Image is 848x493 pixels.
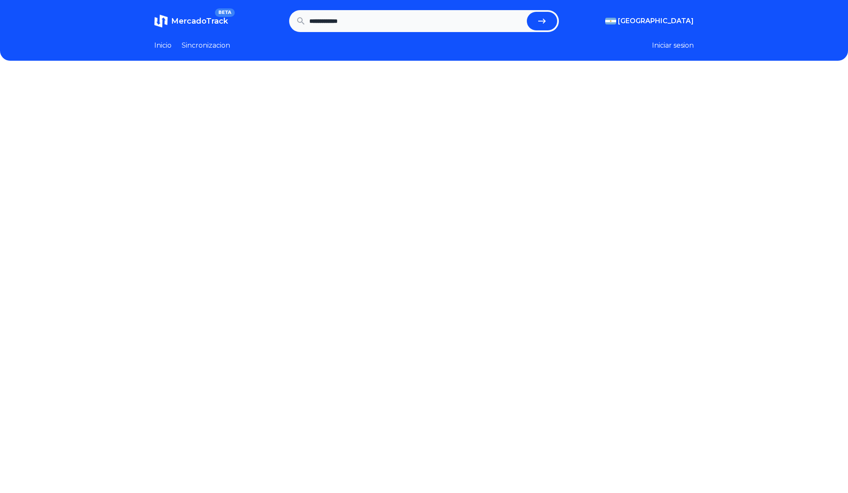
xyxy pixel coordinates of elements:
button: [GEOGRAPHIC_DATA] [605,16,694,26]
button: Iniciar sesion [652,40,694,51]
a: Inicio [154,40,172,51]
span: BETA [215,8,235,17]
span: MercadoTrack [171,16,228,26]
img: MercadoTrack [154,14,168,28]
span: [GEOGRAPHIC_DATA] [618,16,694,26]
a: Sincronizacion [182,40,230,51]
a: MercadoTrackBETA [154,14,228,28]
img: Argentina [605,18,616,24]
